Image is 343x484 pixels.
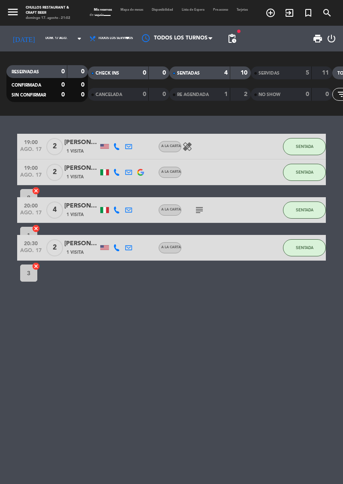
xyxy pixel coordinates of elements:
span: Lista de Espera [178,9,209,12]
strong: 2 [244,91,249,97]
strong: 0 [81,69,86,75]
span: 20:00 [20,200,42,210]
span: RESERVADAS [12,70,39,74]
span: Pre-acceso [209,9,232,12]
strong: 0 [81,92,86,98]
i: [DATE] [6,31,41,46]
button: SENTADA [283,201,326,219]
span: ago. 17 [20,248,42,258]
span: SENTADA [296,207,313,212]
button: menu [6,6,19,21]
span: NO SHOW [259,93,280,97]
span: CONFIRMADA [12,83,41,87]
i: cancel [32,186,40,195]
strong: 0 [81,82,86,88]
span: 19:00 [20,162,42,172]
strong: 1 [224,91,228,97]
span: A la carta [161,208,181,211]
span: SENTADA [296,245,313,250]
span: 1 Visita [66,174,84,180]
i: arrow_drop_down [74,33,84,44]
span: 1 Visita [66,211,84,218]
span: A la carta [161,144,181,148]
i: add_circle_outline [265,8,276,18]
div: Chullos Restaurant & Craft Beer [26,5,77,15]
strong: 0 [143,70,146,76]
strong: 10 [241,70,249,76]
span: ago. 17 [20,172,42,182]
span: 4 [46,201,63,219]
i: cancel [32,224,40,233]
img: google-logo.png [137,169,144,176]
i: turned_in_not [303,8,313,18]
span: 1 Visita [66,249,84,256]
button: SENTADA [283,164,326,181]
strong: 0 [61,82,65,88]
div: domingo 17. agosto - 21:02 [26,15,77,21]
span: CHECK INS [96,71,119,75]
div: [PERSON_NAME] [64,163,99,173]
span: Mis reservas [90,9,116,12]
strong: 0 [61,69,65,75]
span: print [313,33,323,44]
span: Disponibilidad [147,9,178,12]
span: 1 Visita [66,148,84,155]
span: SENTADA [296,144,313,149]
i: subject [194,205,205,215]
strong: 0 [325,91,331,97]
div: [PERSON_NAME] [64,239,99,249]
span: A la carta [161,170,181,174]
i: power_settings_new [326,33,337,44]
strong: 0 [306,91,309,97]
span: 2 [46,138,63,155]
i: cancel [32,262,40,271]
span: SIN CONFIRMAR [12,93,46,97]
strong: 0 [143,91,146,97]
span: Mapa de mesas [116,9,147,12]
span: 19:00 [20,137,42,147]
span: 2 [46,239,63,256]
span: SENTADAS [177,71,200,75]
strong: 0 [61,92,65,98]
strong: 5 [306,70,309,76]
span: A la carta [161,246,181,249]
strong: 11 [322,70,331,76]
i: exit_to_app [284,8,295,18]
div: [PERSON_NAME] [64,201,99,211]
span: SERVIDAS [259,71,280,75]
span: RE AGENDADA [177,93,209,97]
span: CANCELADA [96,93,122,97]
strong: 4 [224,70,228,76]
span: SENTADA [296,170,313,174]
i: search [322,8,332,18]
span: ago. 17 [20,210,42,220]
span: 2 [46,164,63,181]
div: LOG OUT [326,26,337,51]
strong: 0 [162,70,168,76]
div: [PERSON_NAME] [64,138,99,147]
span: 20:30 [20,238,42,248]
span: ago. 17 [20,147,42,156]
i: healing [182,141,193,152]
span: fiber_manual_record [236,29,241,34]
button: SENTADA [283,239,326,256]
button: SENTADA [283,138,326,155]
strong: 0 [162,91,168,97]
span: Todos los servicios [98,37,133,40]
i: menu [6,6,19,18]
span: pending_actions [227,33,237,44]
